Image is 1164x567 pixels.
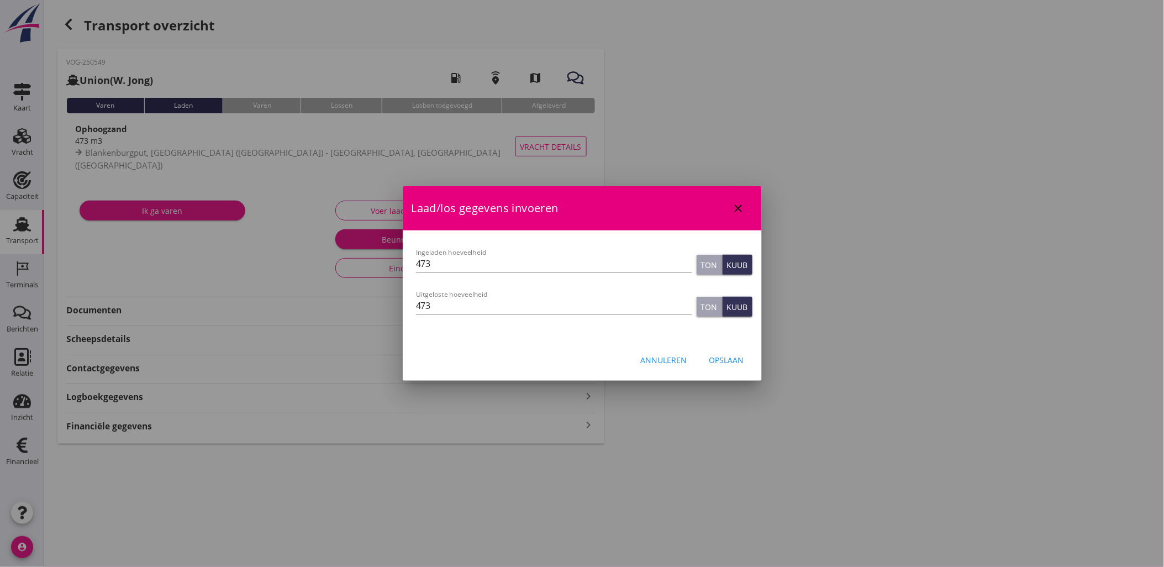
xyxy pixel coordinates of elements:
input: Uitgeloste hoeveelheid [416,297,692,314]
div: Ton [701,259,718,271]
div: Opslaan [709,354,744,366]
button: Annuleren [632,350,696,370]
div: Kuub [727,259,748,271]
i: close [732,202,745,215]
input: Ingeladen hoeveelheid [416,255,692,272]
button: Ton [697,255,723,275]
button: Ton [697,297,723,317]
button: Opslaan [700,350,753,370]
button: Kuub [723,255,752,275]
div: Ton [701,301,718,313]
div: Annuleren [641,354,687,366]
button: Kuub [723,297,752,317]
div: Kuub [727,301,748,313]
div: Laad/los gegevens invoeren [403,186,762,230]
